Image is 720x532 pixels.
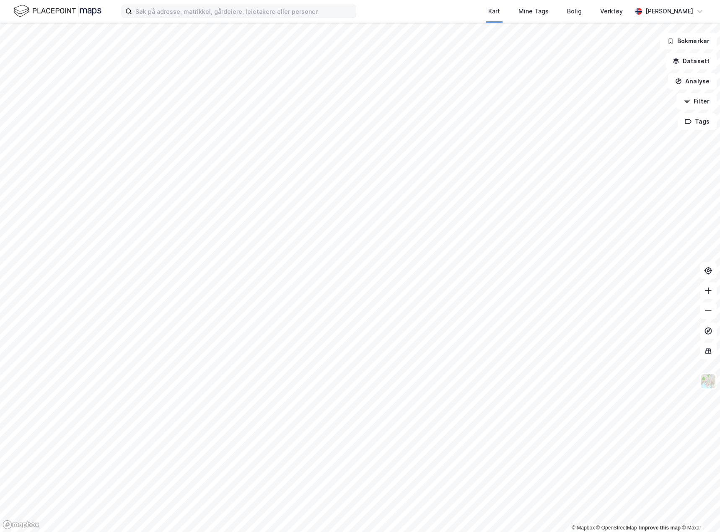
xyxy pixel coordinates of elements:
input: Søk på adresse, matrikkel, gårdeiere, leietakere eller personer [132,5,356,18]
div: Bolig [567,6,582,16]
iframe: Chat Widget [678,492,720,532]
img: logo.f888ab2527a4732fd821a326f86c7f29.svg [13,4,101,18]
div: Kart [488,6,500,16]
div: Verktøy [600,6,623,16]
div: [PERSON_NAME] [645,6,693,16]
div: Mine Tags [518,6,549,16]
div: Kontrollprogram for chat [678,492,720,532]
